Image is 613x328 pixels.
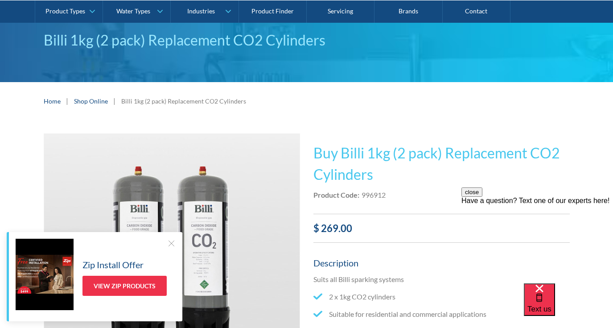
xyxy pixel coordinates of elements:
[16,239,74,310] img: Zip Install Offer
[524,283,613,328] iframe: podium webchat widget bubble
[44,29,570,51] div: Billi 1kg (2 pack) Replacement CO2 Cylinders
[362,190,386,200] div: 996912
[44,96,61,106] a: Home
[121,96,246,106] div: Billi 1kg (2 pack) Replacement CO2 Cylinders
[116,7,150,15] div: Water Types
[112,95,117,106] div: |
[74,96,108,106] a: Shop Online
[313,274,570,285] p: Suits all Billi sparking systems
[313,256,570,270] h5: Description
[82,276,167,296] a: View Zip Products
[313,142,570,185] h1: Buy Billi 1kg (2 pack) Replacement CO2 Cylinders
[65,95,70,106] div: |
[313,291,570,302] li: 2 x 1kg CO2 cylinders
[313,191,359,199] strong: Product Code:
[461,187,613,295] iframe: podium webchat widget prompt
[313,309,570,320] li: Suitable for residential and commercial applications
[187,7,215,15] div: Industries
[82,258,144,271] h5: Zip Install Offer
[313,221,570,236] div: $ 269.00
[45,7,85,15] div: Product Types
